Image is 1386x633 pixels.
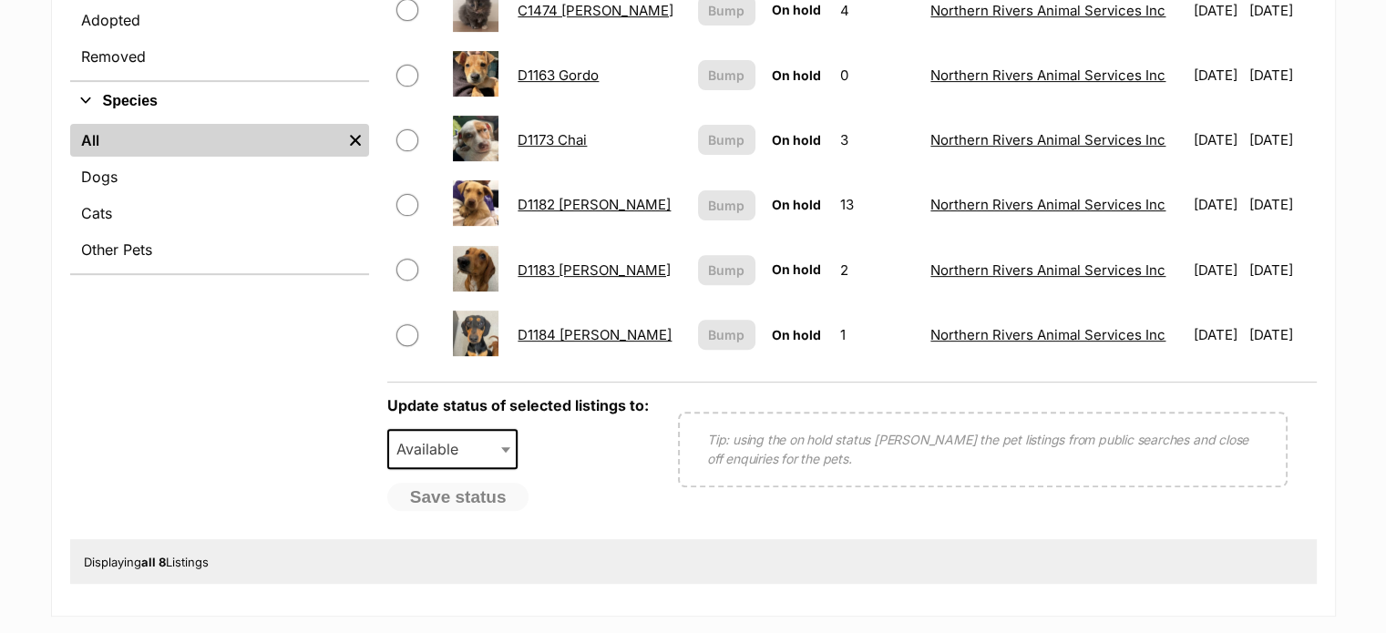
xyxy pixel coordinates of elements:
a: D1183 [PERSON_NAME] [518,261,671,279]
button: Bump [698,60,755,90]
a: Northern Rivers Animal Services Inc [930,66,1165,84]
a: Dogs [70,160,369,193]
td: [DATE] [1248,173,1314,236]
a: D1182 [PERSON_NAME] [518,196,671,213]
a: Northern Rivers Animal Services Inc [930,196,1165,213]
span: Bump [708,325,744,344]
a: D1163 Gordo [518,66,599,84]
a: Other Pets [70,233,369,266]
a: D1184 [PERSON_NAME] [518,326,672,343]
strong: all 8 [141,555,166,569]
span: Bump [708,66,744,85]
button: Bump [698,320,755,350]
a: Remove filter [342,124,369,157]
span: Displaying Listings [84,555,209,569]
button: Bump [698,190,755,220]
td: [DATE] [1186,173,1247,236]
button: Species [70,89,369,113]
td: 2 [833,239,921,301]
span: Available [387,429,518,469]
button: Bump [698,255,755,285]
td: 0 [833,44,921,107]
button: Bump [698,125,755,155]
a: Northern Rivers Animal Services Inc [930,131,1165,148]
a: All [70,124,342,157]
td: [DATE] [1186,239,1247,301]
a: Removed [70,40,369,73]
span: On hold [772,2,821,17]
td: [DATE] [1248,239,1314,301]
a: Cats [70,197,369,230]
td: [DATE] [1186,108,1247,171]
span: Bump [708,196,744,215]
a: Adopted [70,4,369,36]
td: [DATE] [1186,303,1247,366]
td: [DATE] [1248,44,1314,107]
td: 3 [833,108,921,171]
a: Northern Rivers Animal Services Inc [930,2,1165,19]
span: Bump [708,260,744,280]
span: Available [389,436,477,462]
td: 13 [833,173,921,236]
span: Bump [708,1,744,20]
div: Species [70,120,369,273]
span: On hold [772,132,821,148]
button: Save status [387,483,529,512]
td: 1 [833,303,921,366]
a: D1173 Chai [518,131,587,148]
span: On hold [772,197,821,212]
td: [DATE] [1248,108,1314,171]
span: On hold [772,261,821,277]
a: C1474 [PERSON_NAME] [518,2,673,19]
a: Northern Rivers Animal Services Inc [930,326,1165,343]
span: On hold [772,327,821,342]
label: Update status of selected listings to: [387,396,649,414]
a: Northern Rivers Animal Services Inc [930,261,1165,279]
p: Tip: using the on hold status [PERSON_NAME] the pet listings from public searches and close off e... [707,430,1258,468]
td: [DATE] [1186,44,1247,107]
td: [DATE] [1248,303,1314,366]
span: Bump [708,130,744,149]
span: On hold [772,67,821,83]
